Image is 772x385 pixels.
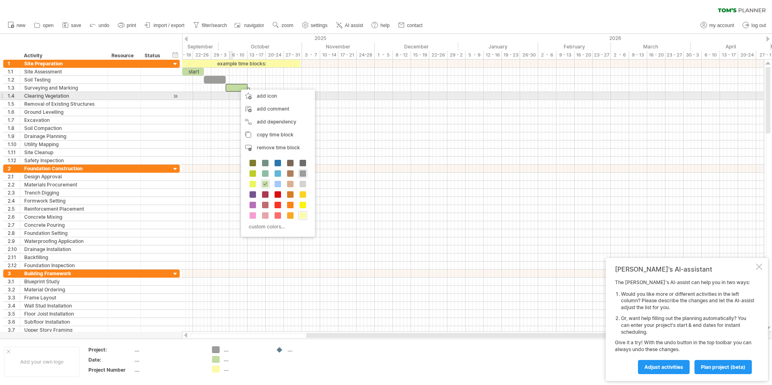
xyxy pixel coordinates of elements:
div: .... [134,356,202,363]
div: April 2026 [691,42,771,51]
span: navigator [244,23,264,28]
div: 1 [8,60,20,67]
div: Date: [88,356,133,363]
span: save [71,23,81,28]
div: [PERSON_NAME]'s AI-assistant [615,265,754,273]
div: Concrete Mixing [24,213,103,221]
div: 3 - 7 [302,51,320,59]
div: January 2026 [458,42,538,51]
div: .... [224,366,268,372]
div: 9 - 13 [556,51,575,59]
div: 1.12 [8,157,20,164]
div: 6 - 10 [229,51,248,59]
div: 2 - 6 [538,51,556,59]
a: contact [396,20,425,31]
div: 3.2 [8,286,20,293]
div: start [182,68,204,75]
div: February 2026 [538,42,611,51]
div: 1.5 [8,100,20,108]
div: 3.1 [8,278,20,285]
span: contact [407,23,423,28]
div: Frame Layout [24,294,103,301]
div: Backfilling [24,253,103,261]
div: 3.5 [8,310,20,318]
div: Reinforcement Placement [24,205,103,213]
div: Add your own logo [4,347,80,377]
div: .... [224,356,268,363]
div: 2.1 [8,173,20,180]
div: .... [287,346,331,353]
div: Project: [88,346,133,353]
div: 12 - 16 [484,51,502,59]
div: 29 - 2 [447,51,466,59]
div: Activity [24,52,103,60]
div: 10 - 14 [320,51,338,59]
span: import / export [153,23,185,28]
div: Ground Levelling [24,108,103,116]
span: help [380,23,390,28]
div: Floor Joist Installation [24,310,103,318]
li: Or, want help filling out the planning automatically? You can enter your project's start & end da... [621,315,754,335]
div: 1.9 [8,132,20,140]
div: Site Cleanup [24,149,103,156]
span: remove time block [257,144,300,151]
div: 2.2 [8,181,20,188]
div: November 2025 [302,42,375,51]
div: Blueprint Study [24,278,103,285]
div: 3 [8,270,20,277]
div: Soil Compaction [24,124,103,132]
div: 29 - 3 [211,51,229,59]
div: 23 - 27 [665,51,684,59]
a: Adjust activities [638,360,690,374]
div: 2.11 [8,253,20,261]
a: plan project (beta) [694,360,752,374]
div: 19 - 23 [502,51,520,59]
div: Concrete Pouring [24,221,103,229]
div: 27 - 31 [284,51,302,59]
div: 1 - 5 [375,51,393,59]
div: 26-30 [520,51,538,59]
span: undo [99,23,109,28]
div: Clearing Vegetation [24,92,103,100]
span: copy time block [257,132,294,138]
div: 1.11 [8,149,20,156]
div: Design Approval [24,173,103,180]
div: Foundation Setting [24,229,103,237]
div: 16 - 20 [575,51,593,59]
div: 2.6 [8,213,20,221]
div: 2.8 [8,229,20,237]
div: March 2026 [611,42,691,51]
div: 30 - 3 [684,51,702,59]
div: 3.7 [8,326,20,334]
a: import / export [143,20,187,31]
a: navigator [233,20,266,31]
div: 1.2 [8,76,20,84]
div: 3.6 [8,318,20,326]
div: 1.7 [8,116,20,124]
div: December 2025 [375,42,458,51]
div: Trench Digging [24,189,103,197]
span: filter/search [202,23,227,28]
div: Foundation Construction [24,165,103,172]
a: new [6,20,28,31]
div: 1.8 [8,124,20,132]
div: Resource [111,52,136,60]
div: 2.4 [8,197,20,205]
div: add comment [241,103,315,115]
div: 23 - 27 [593,51,611,59]
div: Status [145,52,162,60]
a: print [116,20,138,31]
div: custom colors... [245,221,308,232]
div: example time blocks: [182,60,300,67]
div: 5 - 9 [466,51,484,59]
div: Subfloor Installation [24,318,103,326]
span: new [17,23,25,28]
a: open [32,20,56,31]
span: plan project (beta) [701,364,745,370]
div: 17 - 21 [338,51,357,59]
div: Surveying and Marking [24,84,103,92]
span: log out [751,23,766,28]
div: 16 - 20 [647,51,665,59]
div: 13 - 17 [720,51,738,59]
div: add dependency [241,115,315,128]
